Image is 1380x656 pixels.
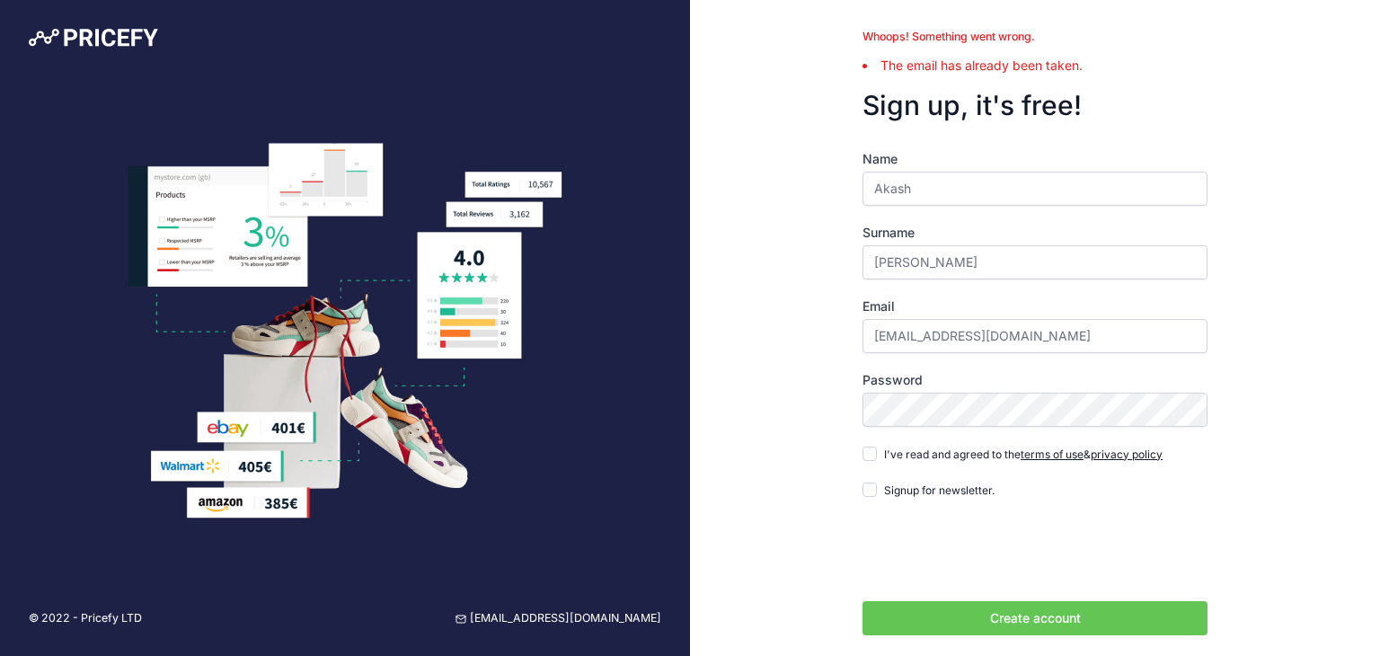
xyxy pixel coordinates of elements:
[29,610,142,627] p: © 2022 - Pricefy LTD
[862,224,1207,242] label: Surname
[1021,448,1084,461] a: terms of use
[862,57,1207,75] li: The email has already been taken.
[884,448,1163,461] span: I've read and agreed to the &
[862,297,1207,315] label: Email
[456,610,661,627] a: [EMAIL_ADDRESS][DOMAIN_NAME]
[862,150,1207,168] label: Name
[862,89,1207,121] h3: Sign up, it's free!
[29,29,158,47] img: Pricefy
[1091,448,1163,461] a: privacy policy
[884,483,995,497] span: Signup for newsletter.
[862,601,1207,635] button: Create account
[862,517,1136,587] iframe: reCAPTCHA
[862,29,1207,46] div: Whoops! Something went wrong.
[862,371,1207,389] label: Password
